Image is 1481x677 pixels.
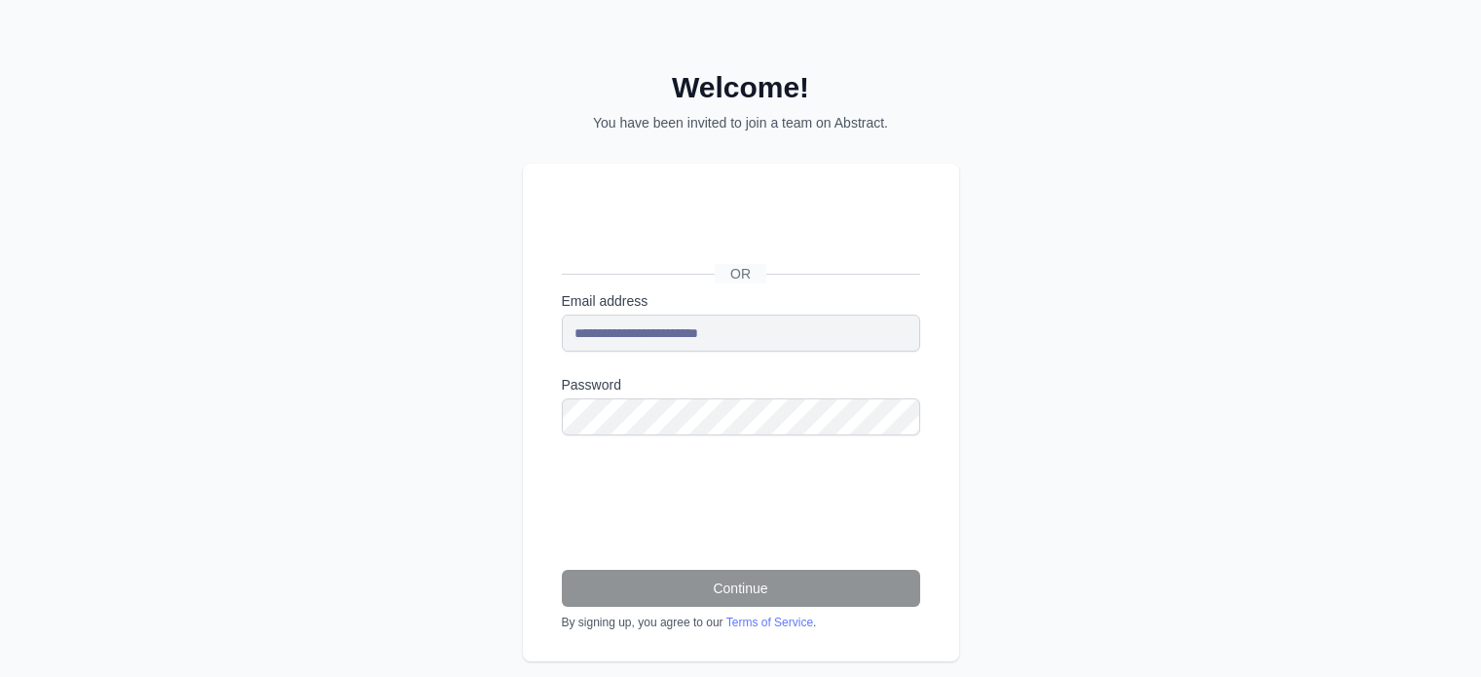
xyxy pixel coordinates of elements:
div: By signing up, you agree to our . [562,615,920,630]
iframe: Sign in with Google Button [552,208,927,251]
p: You have been invited to join a team on Abstract. [523,113,959,132]
button: Continue [562,570,920,607]
a: Terms of Service [726,616,813,629]
span: OR [715,264,766,283]
label: Password [562,375,920,395]
iframe: reCAPTCHA [562,459,858,535]
h2: Welcome! [523,70,959,105]
label: Email address [562,291,920,311]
